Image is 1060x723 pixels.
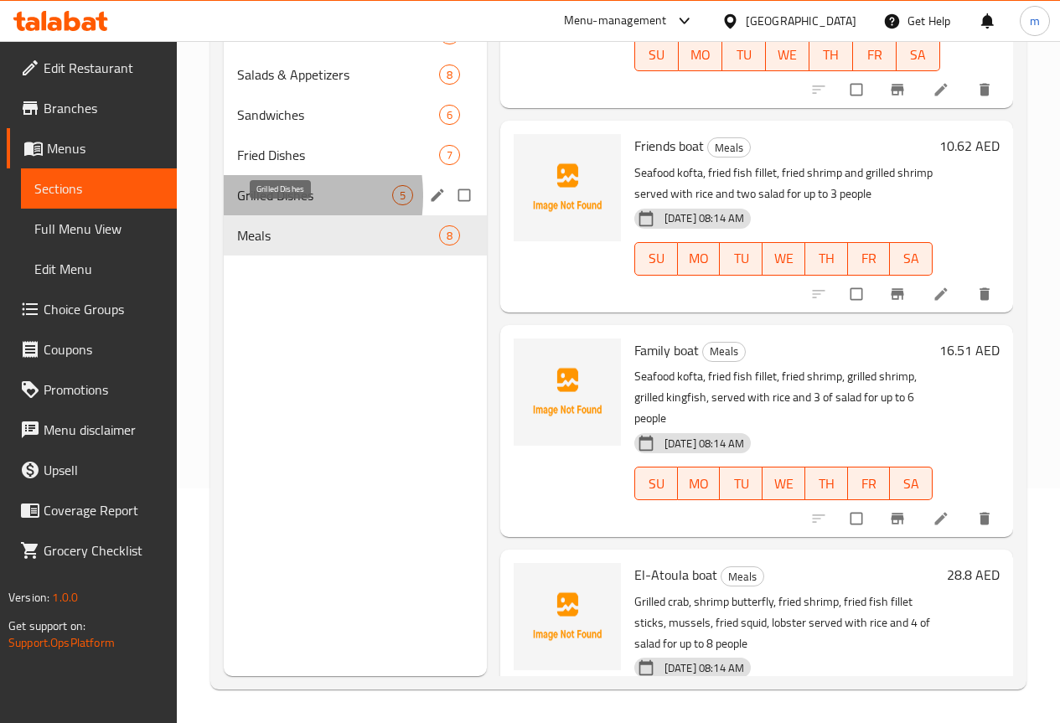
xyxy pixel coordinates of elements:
div: Menu-management [564,11,667,31]
a: Coverage Report [7,490,177,530]
a: Menu disclaimer [7,410,177,450]
h6: 16.51 AED [939,338,1000,362]
span: SU [642,43,672,67]
button: TU [720,467,763,500]
span: Friends boat [634,133,704,158]
span: TU [726,472,756,496]
span: El-Atoula boat [634,562,717,587]
span: WE [773,43,803,67]
div: Fried Dishes7 [224,135,487,175]
span: SA [897,246,926,271]
span: 6 [440,107,459,123]
span: Promotions [44,380,163,400]
h6: 10.62 AED [939,134,1000,158]
span: 8 [440,228,459,244]
span: Select to update [840,278,876,310]
button: TU [722,38,766,71]
span: Meals [237,225,439,245]
button: Branch-specific-item [879,500,919,537]
h6: 28.8 AED [947,563,1000,586]
p: Grilled crab, shrimp butterfly, fried shrimp, fried fish fillet sticks, mussels, fried squid, lob... [634,591,940,654]
span: MO [685,472,714,496]
span: Full Menu View [34,219,163,239]
button: delete [966,500,1006,537]
span: Grocery Checklist [44,540,163,560]
a: Menus [7,128,177,168]
span: TH [812,246,841,271]
span: Branches [44,98,163,118]
span: Choice Groups [44,299,163,319]
span: SA [903,43,933,67]
button: WE [766,38,809,71]
span: Fried Dishes [237,145,439,165]
a: Full Menu View [21,209,177,249]
span: Salads & Appetizers [237,65,439,85]
span: Menu disclaimer [44,420,163,440]
span: FR [855,472,884,496]
button: WE [763,467,805,500]
span: WE [769,246,799,271]
button: delete [966,276,1006,312]
a: Promotions [7,369,177,410]
button: SU [634,38,679,71]
span: TH [816,43,846,67]
span: Select to update [840,503,876,535]
button: TU [720,242,763,276]
button: SU [634,467,678,500]
p: Seafood kofta, fried fish fillet, fried shrimp and grilled shrimp served with rice and two salad ... [634,163,933,204]
span: Family boat [634,338,699,363]
span: Version: [8,586,49,608]
a: Grocery Checklist [7,530,177,571]
span: FR [860,43,890,67]
span: Upsell [44,460,163,480]
span: 1.0.0 [52,586,78,608]
button: Branch-specific-item [879,276,919,312]
button: MO [679,38,722,71]
div: [GEOGRAPHIC_DATA] [746,12,856,30]
button: TH [805,467,848,500]
nav: Menu sections [224,8,487,262]
button: WE [763,242,805,276]
button: SA [890,467,933,500]
span: WE [769,472,799,496]
a: Support.OpsPlatform [8,632,115,653]
button: TH [809,38,853,71]
div: Grilled Dishes5edit [224,175,487,215]
a: Coupons [7,329,177,369]
div: items [439,145,460,165]
span: Sections [34,178,163,199]
button: Branch-specific-item [879,71,919,108]
div: Meals8 [224,215,487,256]
a: Edit menu item [933,286,953,302]
span: TU [729,43,759,67]
span: Select to update [840,74,876,106]
span: TU [726,246,756,271]
span: Menus [47,138,163,158]
span: SU [642,246,671,271]
span: Sandwiches [237,105,439,125]
span: Edit Menu [34,259,163,279]
div: items [439,225,460,245]
div: Salads & Appetizers8 [224,54,487,95]
button: SA [890,242,933,276]
a: Edit Menu [21,249,177,289]
p: Seafood kofta, fried fish fillet, fried shrimp, grilled shrimp, grilled kingfish, served with ric... [634,366,933,429]
button: SU [634,242,678,276]
a: Choice Groups [7,289,177,329]
button: FR [848,242,891,276]
a: Branches [7,88,177,128]
span: SA [897,472,926,496]
span: Meals [721,567,763,586]
div: Meals [707,137,751,158]
img: Friends boat [514,134,621,241]
span: 5 [393,188,412,204]
span: Coverage Report [44,500,163,520]
span: Get support on: [8,615,85,637]
div: Meals [702,342,746,362]
div: Meals [721,566,764,586]
span: Grilled Dishes [237,185,392,205]
a: Edit menu item [933,81,953,98]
